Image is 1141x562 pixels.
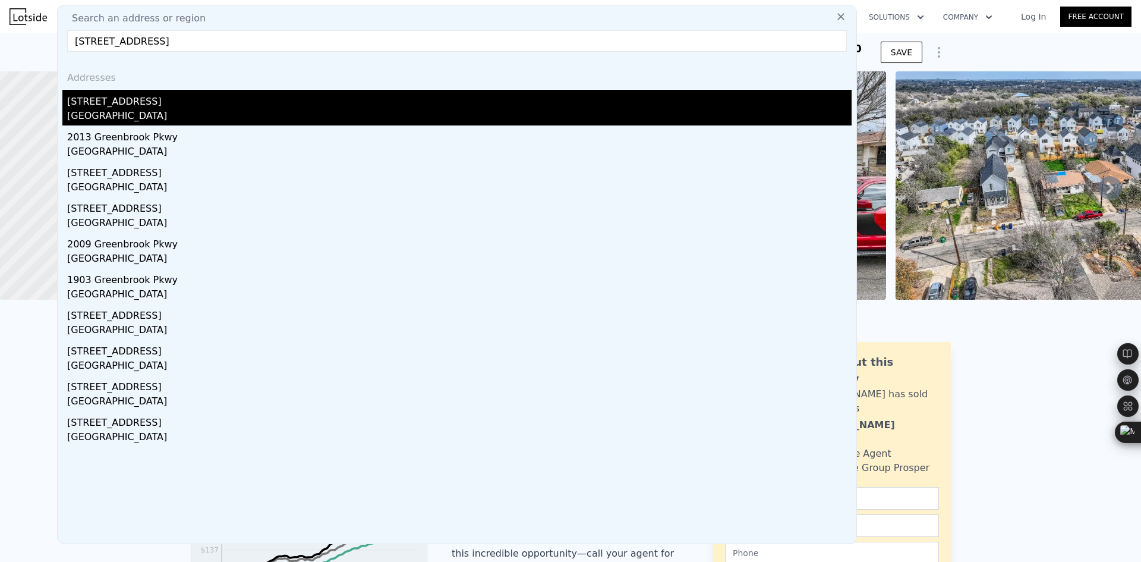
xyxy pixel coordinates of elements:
div: [STREET_ADDRESS] [67,197,852,216]
a: Free Account [1060,7,1131,27]
div: [GEOGRAPHIC_DATA] [67,180,852,197]
a: Log In [1007,11,1060,23]
button: SAVE [881,42,922,63]
div: [GEOGRAPHIC_DATA] [67,430,852,447]
div: [STREET_ADDRESS] [67,340,852,359]
div: [GEOGRAPHIC_DATA] [67,359,852,375]
button: Company [934,7,1002,28]
div: Realty One Group Prosper [806,461,929,475]
div: [GEOGRAPHIC_DATA] [67,216,852,233]
div: [GEOGRAPHIC_DATA] [67,252,852,268]
div: [GEOGRAPHIC_DATA] [67,323,852,340]
tspan: $137 [200,546,219,554]
div: [GEOGRAPHIC_DATA] [67,394,852,411]
div: [PERSON_NAME] has sold 129 homes [806,387,939,416]
div: Ask about this property [806,354,939,387]
div: 2013 Greenbrook Pkwy [67,125,852,145]
div: [GEOGRAPHIC_DATA] [67,109,852,125]
input: Enter an address, city, region, neighborhood or zip code [67,30,847,52]
span: Search an address or region [62,11,206,26]
div: [STREET_ADDRESS] [67,411,852,430]
div: [STREET_ADDRESS] [67,375,852,394]
div: 1903 Greenbrook Pkwy [67,268,852,287]
div: [STREET_ADDRESS] [67,304,852,323]
div: [STREET_ADDRESS] [67,161,852,180]
div: 2009 Greenbrook Pkwy [67,233,852,252]
img: Lotside [10,8,47,25]
button: Solutions [859,7,934,28]
div: [GEOGRAPHIC_DATA] [67,145,852,161]
div: [GEOGRAPHIC_DATA] [67,287,852,304]
button: Show Options [927,40,951,64]
div: [PERSON_NAME] Narayan [806,418,939,447]
div: Addresses [62,61,852,90]
div: [STREET_ADDRESS] [67,90,852,109]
